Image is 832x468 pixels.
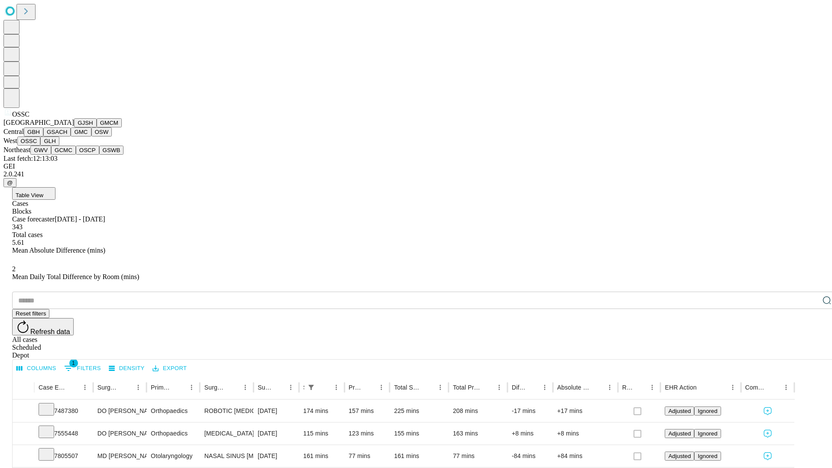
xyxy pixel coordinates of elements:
[51,146,76,155] button: GCMC
[394,445,444,467] div: 161 mins
[12,239,24,246] span: 5.61
[30,328,70,335] span: Refresh data
[173,381,185,393] button: Sort
[303,400,340,422] div: 174 mins
[481,381,493,393] button: Sort
[394,422,444,445] div: 155 mins
[303,384,304,391] div: Scheduled In Room Duration
[62,361,103,375] button: Show filters
[204,400,249,422] div: ROBOTIC [MEDICAL_DATA] KNEE TOTAL
[330,381,342,393] button: Menu
[239,381,251,393] button: Menu
[698,430,717,437] span: Ignored
[557,445,614,467] div: +84 mins
[39,384,66,391] div: Case Epic Id
[91,127,112,136] button: OSW
[526,381,539,393] button: Sort
[745,384,767,391] div: Comments
[349,384,363,391] div: Predicted In Room Duration
[12,309,49,318] button: Reset filters
[151,445,195,467] div: Otolaryngology
[99,146,124,155] button: GSWB
[258,445,295,467] div: [DATE]
[363,381,375,393] button: Sort
[258,400,295,422] div: [DATE]
[17,449,30,464] button: Expand
[120,381,132,393] button: Sort
[227,381,239,393] button: Sort
[39,422,89,445] div: 7555448
[493,381,505,393] button: Menu
[97,422,142,445] div: DO [PERSON_NAME] [PERSON_NAME]
[12,187,55,200] button: Table View
[43,127,71,136] button: GSACH
[74,118,97,127] button: GJSH
[55,215,105,223] span: [DATE] - [DATE]
[698,408,717,414] span: Ignored
[17,136,41,146] button: OSSC
[768,381,780,393] button: Sort
[39,445,89,467] div: 7805507
[646,381,658,393] button: Menu
[604,381,616,393] button: Menu
[303,445,340,467] div: 161 mins
[97,118,122,127] button: GMCM
[132,381,144,393] button: Menu
[727,381,739,393] button: Menu
[665,384,696,391] div: EHR Action
[97,445,142,467] div: MD [PERSON_NAME] [PERSON_NAME]
[622,384,634,391] div: Resolved in EHR
[303,422,340,445] div: 115 mins
[305,381,317,393] div: 1 active filter
[698,453,717,459] span: Ignored
[3,178,16,187] button: @
[97,400,142,422] div: DO [PERSON_NAME] [PERSON_NAME]
[76,146,99,155] button: OSCP
[394,384,421,391] div: Total Scheduled Duration
[71,127,91,136] button: GMC
[434,381,446,393] button: Menu
[40,136,59,146] button: GLH
[17,404,30,419] button: Expand
[512,422,549,445] div: +8 mins
[151,422,195,445] div: Orthopaedics
[12,318,74,335] button: Refresh data
[634,381,646,393] button: Sort
[97,384,119,391] div: Surgeon Name
[512,400,549,422] div: -17 mins
[3,170,829,178] div: 2.0.241
[3,137,17,144] span: West
[14,362,58,375] button: Select columns
[185,381,198,393] button: Menu
[107,362,147,375] button: Density
[204,384,226,391] div: Surgery Name
[258,422,295,445] div: [DATE]
[3,146,30,153] span: Northeast
[3,162,829,170] div: GEI
[694,406,721,416] button: Ignored
[67,381,79,393] button: Sort
[539,381,551,393] button: Menu
[7,179,13,186] span: @
[453,400,503,422] div: 208 mins
[394,400,444,422] div: 225 mins
[3,128,24,135] span: Central
[694,429,721,438] button: Ignored
[512,445,549,467] div: -84 mins
[12,265,16,273] span: 2
[24,127,43,136] button: GBH
[557,384,591,391] div: Absolute Difference
[665,406,694,416] button: Adjusted
[12,273,139,280] span: Mean Daily Total Difference by Room (mins)
[30,146,51,155] button: GWV
[273,381,285,393] button: Sort
[668,453,691,459] span: Adjusted
[694,452,721,461] button: Ignored
[453,422,503,445] div: 163 mins
[150,362,189,375] button: Export
[16,192,43,198] span: Table View
[698,381,710,393] button: Sort
[39,400,89,422] div: 7487380
[318,381,330,393] button: Sort
[12,110,29,118] span: OSSC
